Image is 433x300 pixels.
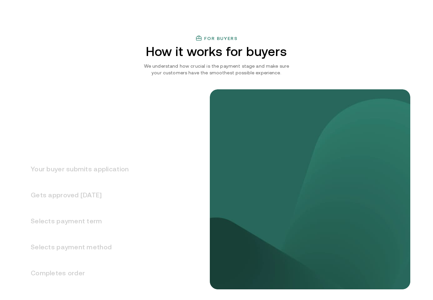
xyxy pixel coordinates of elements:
h3: Your buyer submits application [23,156,129,182]
img: finance [195,35,202,42]
p: We understand how crucial is the payment stage and make sure your customers have the smoothest po... [141,63,292,76]
h3: Selects payment method [23,234,129,260]
h3: For buyers [204,36,238,41]
h3: Gets approved [DATE] [23,182,129,208]
h3: Selects payment term [23,208,129,234]
h2: How it works for buyers [119,44,314,59]
h3: Completes order [23,260,129,286]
